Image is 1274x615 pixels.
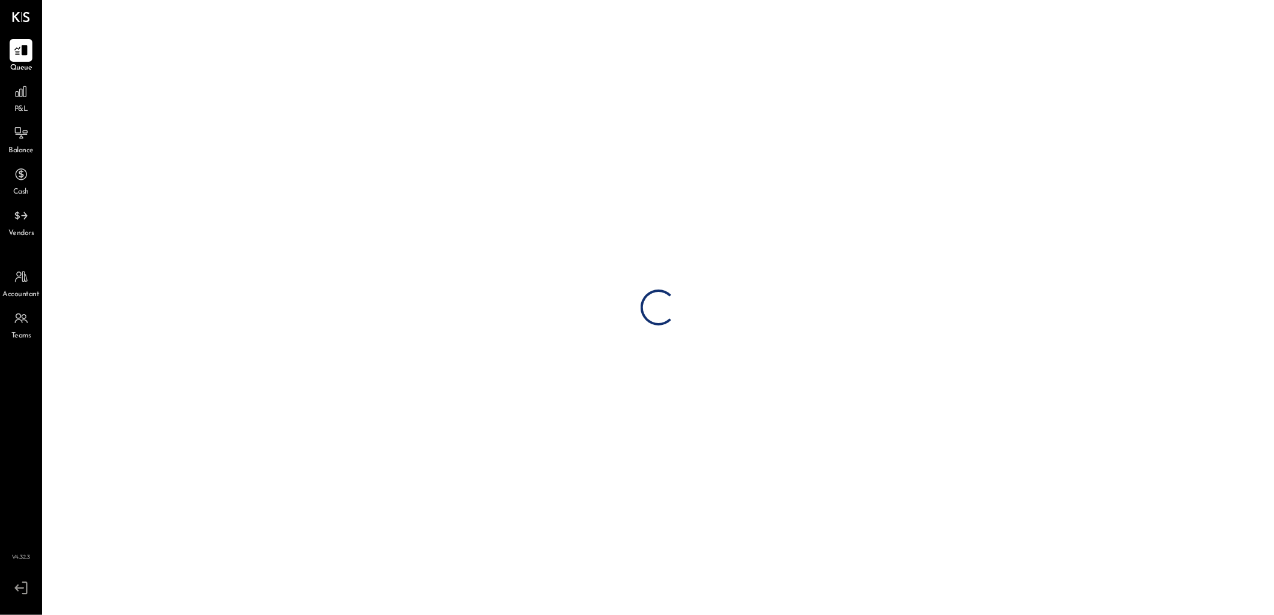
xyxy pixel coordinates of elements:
a: Balance [1,122,41,156]
span: P&L [14,104,28,115]
span: Teams [11,331,31,342]
a: P&L [1,80,41,115]
a: Queue [1,39,41,74]
a: Teams [1,307,41,342]
span: Vendors [8,228,34,239]
a: Vendors [1,204,41,239]
span: Balance [8,146,34,156]
span: Queue [10,63,32,74]
span: Accountant [3,290,40,300]
span: Cash [13,187,29,198]
a: Accountant [1,266,41,300]
a: Cash [1,163,41,198]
